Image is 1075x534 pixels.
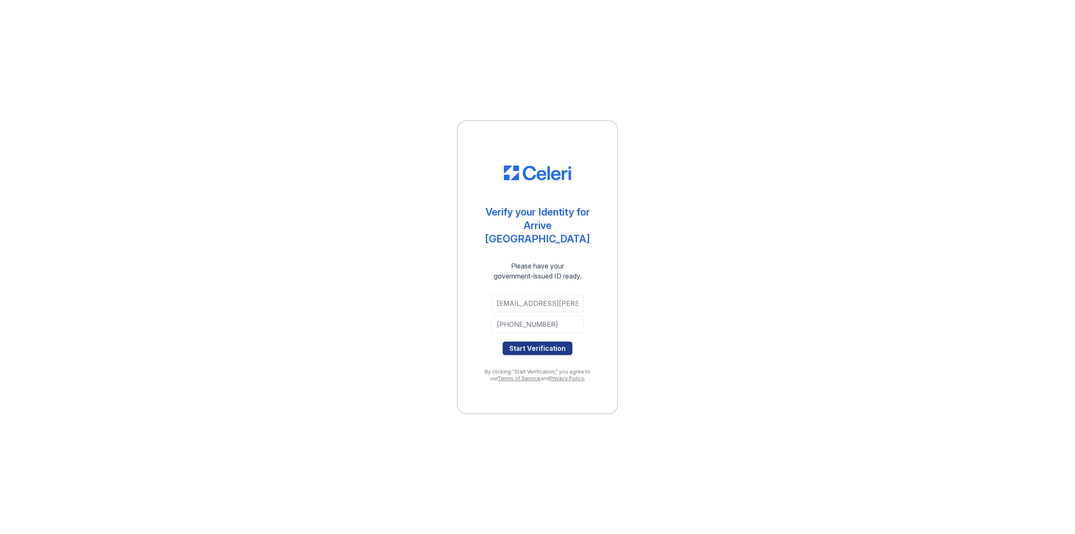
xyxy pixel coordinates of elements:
div: By clicking "Start Verification," you agree to our and [475,368,600,382]
a: Privacy Policy. [550,375,585,381]
a: Terms of Service [498,375,540,381]
input: Phone [491,316,584,333]
button: Start Verification [503,342,572,355]
img: CE_Logo_Blue-a8612792a0a2168367f1c8372b55b34899dd931a85d93a1a3d3e32e68fde9ad4.png [504,166,571,181]
div: Verify your Identity for Arrive [GEOGRAPHIC_DATA] [475,205,600,246]
input: Email [491,295,584,312]
div: Please have your government-issued ID ready. [479,261,597,281]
